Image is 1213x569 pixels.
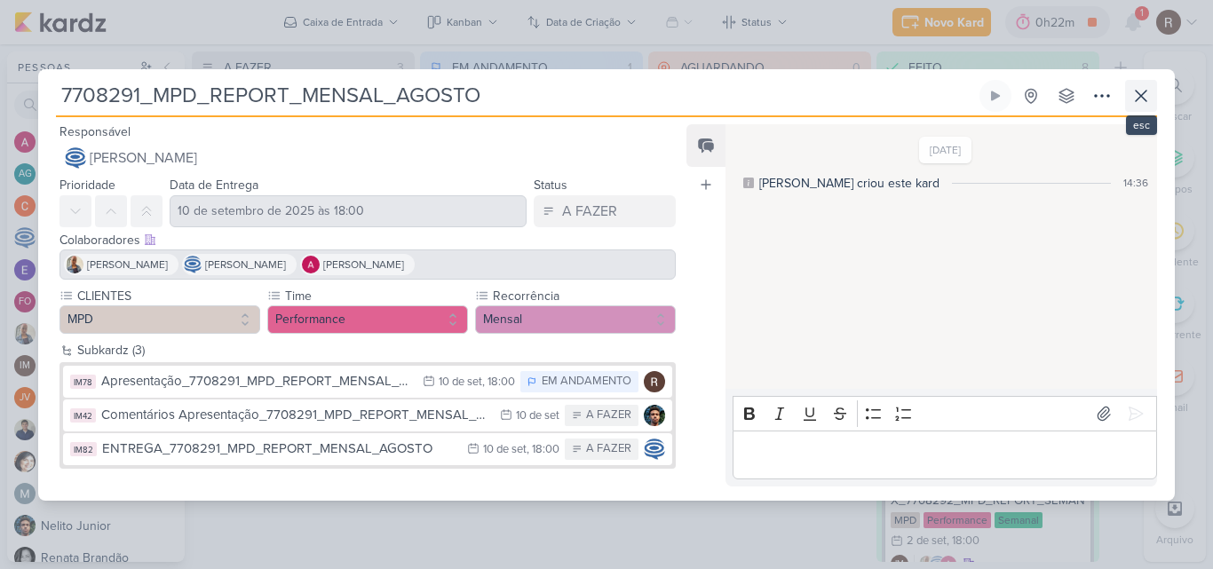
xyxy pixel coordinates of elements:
label: Recorrência [491,287,676,305]
img: Caroline Traven De Andrade [65,147,86,169]
div: A FAZER [586,440,631,458]
div: , 18:00 [527,444,559,455]
button: IM82 ENTREGA_7708291_MPD_REPORT_MENSAL_AGOSTO 10 de set , 18:00 A FAZER [63,433,672,465]
button: Mensal [475,305,676,334]
button: IM78 Apresentação_7708291_MPD_REPORT_MENSAL_AGOSTO 10 de set , 18:00 EM ANDAMENTO [63,366,672,398]
button: [PERSON_NAME] [59,142,676,174]
img: Iara Santos [66,256,83,273]
div: [PERSON_NAME] criou este kard [759,174,939,193]
label: Time [283,287,468,305]
div: IM82 [70,442,97,456]
input: Kard Sem Título [56,80,976,112]
div: IM42 [70,408,96,423]
div: Editor toolbar [733,396,1157,431]
span: [PERSON_NAME] [323,257,404,273]
div: esc [1126,115,1157,135]
div: 10 de set [483,444,527,455]
div: EM ANDAMENTO [542,373,631,391]
div: A FAZER [562,201,617,222]
button: A FAZER [534,195,676,227]
button: IM42 Comentários Apresentação_7708291_MPD_REPORT_MENSAL_AGOSTO 10 de set A FAZER [63,399,672,431]
button: MPD [59,305,260,334]
label: Data de Entrega [170,178,258,193]
div: IM78 [70,375,96,389]
div: 10 de set [439,376,482,388]
label: Responsável [59,124,131,139]
img: Nelito Junior [644,405,665,426]
div: , 18:00 [482,376,515,388]
div: Ligar relógio [988,89,1003,103]
button: Performance [267,305,468,334]
label: CLIENTES [75,287,260,305]
div: 10 de set [516,410,559,422]
img: Alessandra Gomes [302,256,320,273]
div: 14:36 [1123,175,1148,191]
span: [PERSON_NAME] [90,147,197,169]
div: Subkardz (3) [77,341,676,360]
input: Select a date [170,195,527,227]
label: Prioridade [59,178,115,193]
div: Colaboradores [59,231,676,249]
div: Editor editing area: main [733,431,1157,479]
label: Status [534,178,567,193]
img: Caroline Traven De Andrade [644,439,665,460]
div: Comentários Apresentação_7708291_MPD_REPORT_MENSAL_AGOSTO [101,405,491,425]
div: Apresentação_7708291_MPD_REPORT_MENSAL_AGOSTO [101,371,414,391]
img: Caroline Traven De Andrade [184,256,202,273]
span: [PERSON_NAME] [205,257,286,273]
div: A FAZER [586,407,631,424]
div: ENTREGA_7708291_MPD_REPORT_MENSAL_AGOSTO [102,439,458,459]
span: [PERSON_NAME] [87,257,168,273]
img: Rafael Dornelles [644,371,665,392]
